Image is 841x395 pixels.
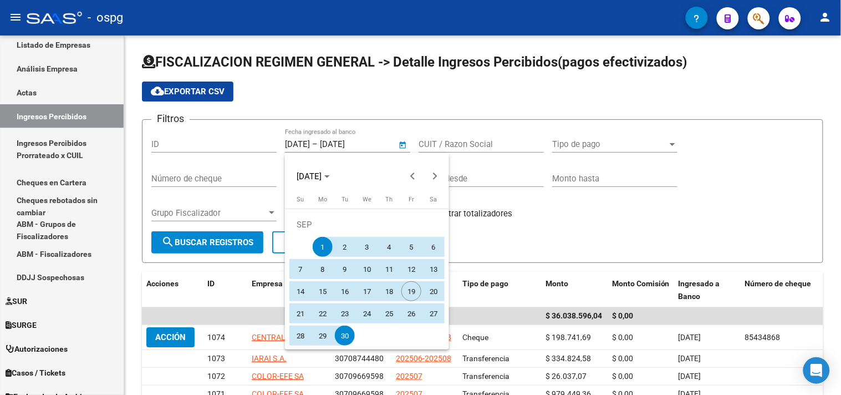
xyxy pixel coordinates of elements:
span: 20 [424,281,444,301]
button: September 7, 2025 [289,258,312,280]
span: 14 [290,281,310,301]
span: [DATE] [297,171,322,181]
span: 29 [313,326,333,346]
span: 23 [335,303,355,323]
span: 30 [335,326,355,346]
button: September 6, 2025 [422,236,445,258]
span: Tu [342,196,348,203]
span: We [363,196,371,203]
button: September 4, 2025 [378,236,400,258]
button: September 21, 2025 [289,302,312,325]
button: September 26, 2025 [400,302,422,325]
button: September 10, 2025 [356,258,378,280]
span: 1 [313,237,333,257]
button: September 27, 2025 [422,302,445,325]
span: 17 [357,281,377,301]
button: September 22, 2025 [312,302,334,325]
button: September 12, 2025 [400,258,422,280]
span: Su [297,196,304,203]
span: 25 [379,303,399,323]
button: Next month [424,165,446,188]
span: 22 [313,303,333,323]
button: September 23, 2025 [334,302,356,325]
td: SEP [289,214,445,236]
span: 16 [335,281,355,301]
button: September 9, 2025 [334,258,356,280]
span: 15 [313,281,333,301]
span: 7 [290,259,310,279]
span: Sa [430,196,437,203]
button: September 15, 2025 [312,280,334,302]
button: September 14, 2025 [289,280,312,302]
span: 21 [290,303,310,323]
span: 2 [335,237,355,257]
button: September 8, 2025 [312,258,334,280]
button: September 2, 2025 [334,236,356,258]
span: 6 [424,237,444,257]
span: Th [386,196,393,203]
button: September 3, 2025 [356,236,378,258]
span: 9 [335,259,355,279]
span: 19 [401,281,421,301]
span: 24 [357,303,377,323]
span: 28 [290,326,310,346]
button: September 19, 2025 [400,280,422,302]
button: September 29, 2025 [312,325,334,347]
span: 11 [379,259,399,279]
span: 27 [424,303,444,323]
span: Fr [409,196,414,203]
button: September 13, 2025 [422,258,445,280]
span: 3 [357,237,377,257]
span: Mo [318,196,327,203]
button: Previous month [402,165,424,188]
button: September 25, 2025 [378,302,400,325]
button: Choose month and year [292,166,334,186]
button: September 16, 2025 [334,280,356,302]
span: 18 [379,281,399,301]
span: 13 [424,259,444,279]
button: September 18, 2025 [378,280,400,302]
button: September 11, 2025 [378,258,400,280]
span: 5 [401,237,421,257]
button: September 28, 2025 [289,325,312,347]
span: 4 [379,237,399,257]
button: September 20, 2025 [422,280,445,302]
button: September 5, 2025 [400,236,422,258]
span: 10 [357,259,377,279]
span: 12 [401,259,421,279]
span: 26 [401,303,421,323]
span: 8 [313,259,333,279]
button: September 30, 2025 [334,325,356,347]
button: September 24, 2025 [356,302,378,325]
button: September 1, 2025 [312,236,334,258]
button: September 17, 2025 [356,280,378,302]
div: Open Intercom Messenger [803,357,830,384]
